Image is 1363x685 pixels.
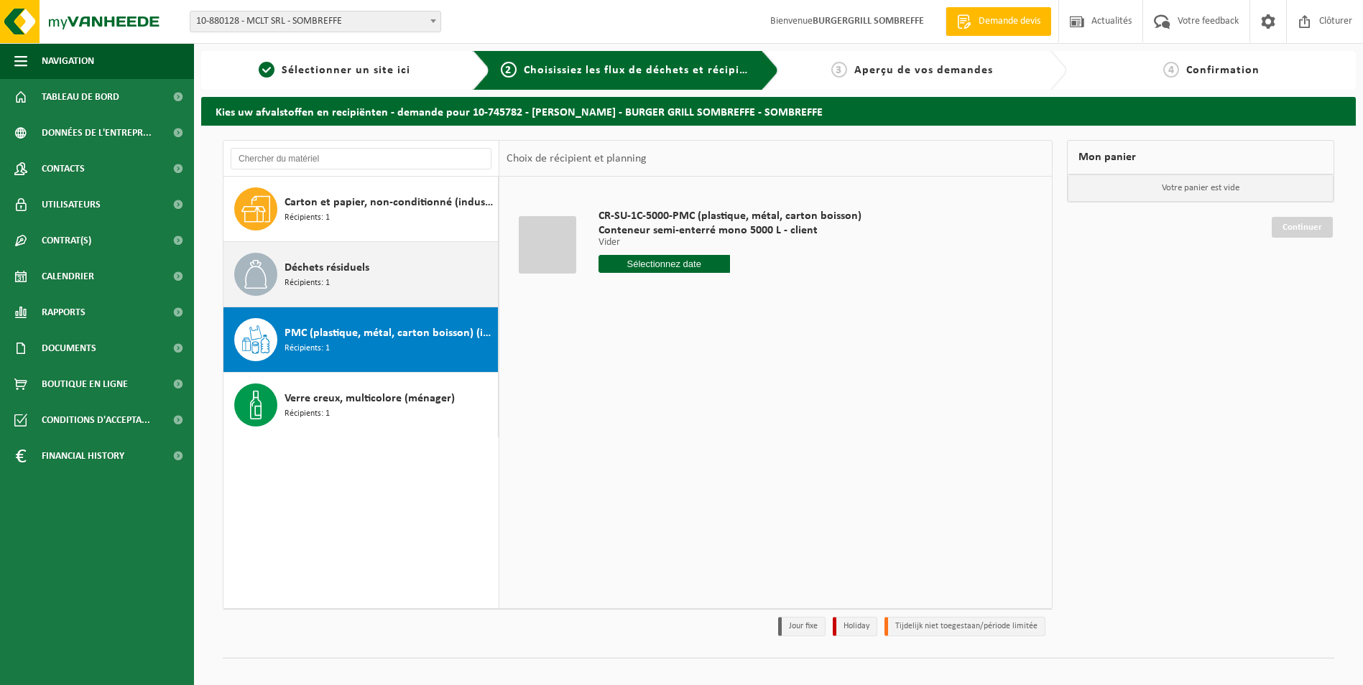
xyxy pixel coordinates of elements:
[231,148,491,169] input: Chercher du matériel
[42,438,124,474] span: Financial History
[524,65,763,76] span: Choisissiez les flux de déchets et récipients
[42,258,94,294] span: Calendrier
[42,151,85,187] span: Contacts
[190,11,440,32] span: 10-880128 - MCLT SRL - SOMBREFFE
[285,342,330,355] span: Récipients: 1
[599,223,861,238] span: Conteneur semi-enterré mono 5000 L - client
[501,62,517,78] span: 2
[1186,65,1260,76] span: Confirmation
[813,16,924,27] strong: BURGERGRILL SOMBREFFE
[201,97,1356,125] h2: Kies uw afvalstoffen en recipiënten - demande pour 10-745782 - [PERSON_NAME] - BURGER GRILL SOMBR...
[42,294,86,330] span: Rapports
[42,187,101,223] span: Utilisateurs
[208,62,461,79] a: 1Sélectionner un site ici
[831,62,847,78] span: 3
[854,65,993,76] span: Aperçu de vos demandes
[223,177,499,242] button: Carton et papier, non-conditionné (industriel) Récipients: 1
[1067,140,1334,174] div: Mon panier
[223,242,499,307] button: Déchets résiduels Récipients: 1
[223,307,499,373] button: PMC (plastique, métal, carton boisson) (industriel) Récipients: 1
[285,194,494,211] span: Carton et papier, non-conditionné (industriel)
[42,402,150,438] span: Conditions d'accepta...
[42,43,94,79] span: Navigation
[190,11,441,32] span: 10-880128 - MCLT SRL - SOMBREFFE
[259,62,274,78] span: 1
[975,14,1044,29] span: Demande devis
[1272,217,1333,238] a: Continuer
[42,79,119,115] span: Tableau de bord
[778,617,826,636] li: Jour fixe
[282,65,410,76] span: Sélectionner un site ici
[42,330,96,366] span: Documents
[285,407,330,421] span: Récipients: 1
[599,238,861,248] p: Vider
[42,223,91,258] span: Contrat(s)
[42,366,128,402] span: Boutique en ligne
[285,390,455,407] span: Verre creux, multicolore (ménager)
[42,115,152,151] span: Données de l'entrepr...
[1068,174,1334,202] p: Votre panier est vide
[1163,62,1179,78] span: 4
[285,211,330,225] span: Récipients: 1
[599,209,861,223] span: CR-SU-1C-5000-PMC (plastique, métal, carton boisson)
[946,7,1051,36] a: Demande devis
[499,141,654,177] div: Choix de récipient et planning
[285,325,494,342] span: PMC (plastique, métal, carton boisson) (industriel)
[223,373,499,437] button: Verre creux, multicolore (ménager) Récipients: 1
[285,259,369,276] span: Déchets résiduels
[599,255,730,273] input: Sélectionnez date
[285,276,330,290] span: Récipients: 1
[884,617,1045,636] li: Tijdelijk niet toegestaan/période limitée
[833,617,877,636] li: Holiday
